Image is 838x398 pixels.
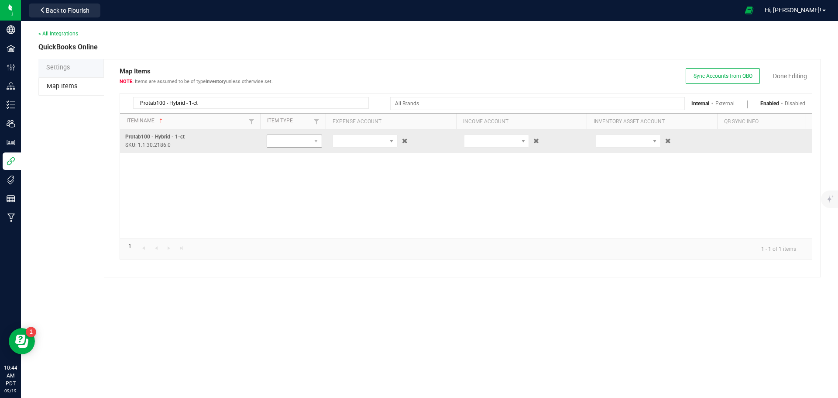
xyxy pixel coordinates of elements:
a: Page 1 [124,240,136,252]
span: Hi, [PERSON_NAME]! [765,7,821,14]
inline-svg: Tags [7,176,15,184]
a: Enabled [760,100,779,107]
inline-svg: Configuration [7,63,15,72]
strong: Inventory [206,79,226,84]
iframe: Resource center unread badge [26,327,36,337]
span: Sortable [158,118,165,125]
inline-svg: User Roles [7,138,15,147]
span: Open Ecommerce Menu [739,2,759,19]
inline-svg: Distribution [7,82,15,90]
a: < All Integrations [38,31,78,37]
span: Settings [46,64,70,71]
a: Disabled [785,100,805,107]
inline-svg: Users [7,119,15,128]
inline-svg: Facilities [7,44,15,53]
a: Internal [691,100,709,107]
input: All Brands [391,97,673,110]
a: Filter [311,116,322,127]
span: Sync Accounts from QBO [694,73,752,79]
a: Item TypeSortable [267,118,311,125]
a: Item NameSortable [127,118,246,125]
p: SKU: 1.1.30.2186.0 [125,141,256,149]
button: Back to Flourish [29,3,100,17]
inline-svg: Inventory [7,100,15,109]
span: Map Items [47,83,77,90]
button: Sync Accounts from QBO [686,68,760,84]
a: Filter [246,116,257,127]
th: Inventory Asset Account [587,114,717,129]
a: External [715,100,735,107]
span: QuickBooks Online [38,42,98,52]
span: Protab100 - Hybrid - 1-ct [125,134,185,140]
kendo-pager-info: 1 - 1 of 1 items [754,242,803,256]
th: Income Account [456,114,587,129]
p: 09/19 [4,388,17,394]
span: Items are assumed to be of type unless otherwise set. [120,79,273,84]
span: Back to Flourish [46,7,89,14]
input: Search by Item Name or SKU... [133,97,369,109]
th: Expense Account [326,114,456,129]
th: QB Sync Info [717,114,806,129]
inline-svg: Company [7,25,15,34]
p: 10:44 AM PDT [4,364,17,388]
a: Done Editing [773,72,807,80]
span: Map Items [120,64,273,84]
inline-svg: Manufacturing [7,213,15,222]
inline-svg: Integrations [7,157,15,166]
iframe: Resource center [9,328,35,354]
inline-svg: Reports [7,194,15,203]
